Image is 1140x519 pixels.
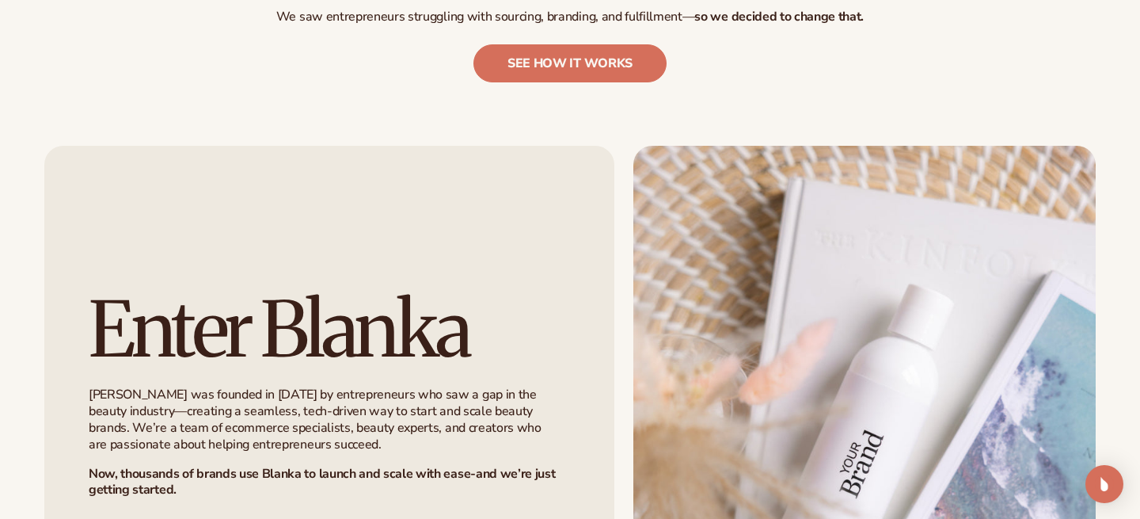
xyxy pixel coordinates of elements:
[89,387,560,452] p: [PERSON_NAME] was founded in [DATE] by entrepreneurs who saw a gap in the beauty industry—creatin...
[473,44,667,82] a: see how it works
[241,9,899,25] p: We saw entrepreneurs struggling with sourcing, branding, and fulfillment—
[89,465,555,499] strong: Now, thousands of brands use Blanka to launch and scale with ease-and we’re just getting started.
[1085,465,1123,503] div: Open Intercom Messenger
[89,292,570,368] h2: Enter Blanka
[694,8,864,25] strong: so we decided to change that.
